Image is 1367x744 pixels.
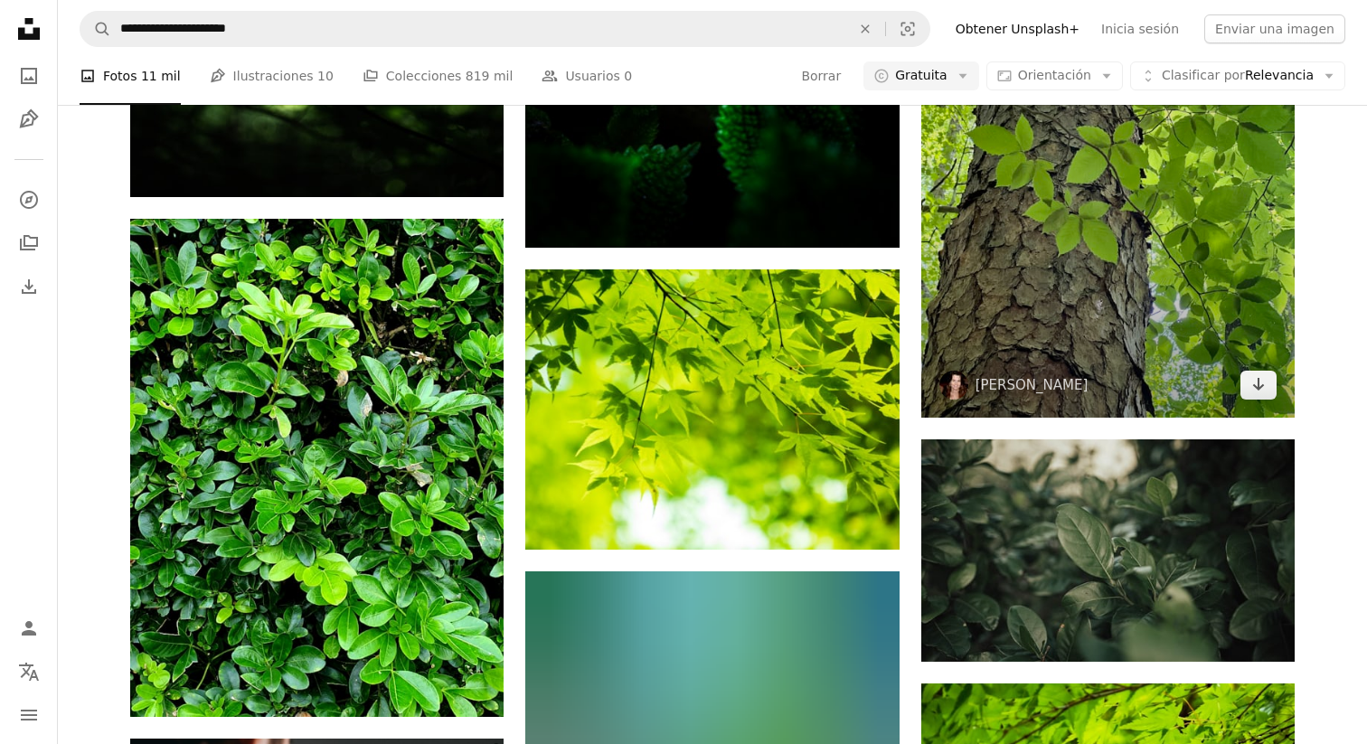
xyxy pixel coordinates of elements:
[11,654,47,690] button: Idioma
[80,11,930,47] form: Encuentra imágenes en todo el sitio
[363,47,514,105] a: Colecciones 819 mil
[800,61,842,90] button: Borrar
[886,12,929,46] button: Búsqueda visual
[11,697,47,733] button: Menú
[1240,371,1277,400] a: Descargar
[1018,68,1091,82] span: Orientación
[11,11,47,51] a: Inicio — Unsplash
[466,66,514,86] span: 819 mil
[939,371,968,400] img: Ve al perfil de Stephanie Klepacki
[525,401,899,418] a: Hojas verdes en la lente de cambio de inclinación
[1090,14,1190,43] a: Inicia sesión
[921,160,1295,176] a: un árbol con hojas verdes
[542,47,632,105] a: Usuarios 0
[11,268,47,305] a: Historial de descargas
[11,101,47,137] a: Ilustraciones
[210,47,334,105] a: Ilustraciones 10
[1162,68,1245,82] span: Clasificar por
[845,12,885,46] button: Borrar
[986,61,1123,90] button: Orientación
[921,542,1295,558] a: Hojas verdes en lente de desplazamiento de inclinación
[1204,14,1345,43] button: Enviar una imagen
[11,610,47,646] a: Iniciar sesión / Registrarse
[130,459,504,476] a: Un grupo de hojas verdes
[1130,61,1345,90] button: Clasificar porRelevancia
[525,269,899,550] img: Hojas verdes en la lente de cambio de inclinación
[317,66,334,86] span: 10
[11,225,47,261] a: Colecciones
[130,219,504,717] img: Un grupo de hojas verdes
[945,14,1090,43] a: Obtener Unsplash+
[895,67,947,85] span: Gratuita
[525,690,899,706] a: Un primer plano de una planta con hojas verdes
[11,182,47,218] a: Explorar
[921,439,1295,662] img: Hojas verdes en lente de desplazamiento de inclinación
[976,376,1089,394] a: [PERSON_NAME]
[624,66,632,86] span: 0
[1162,67,1314,85] span: Relevancia
[80,12,111,46] button: Buscar en Unsplash
[863,61,979,90] button: Gratuita
[11,58,47,94] a: Fotos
